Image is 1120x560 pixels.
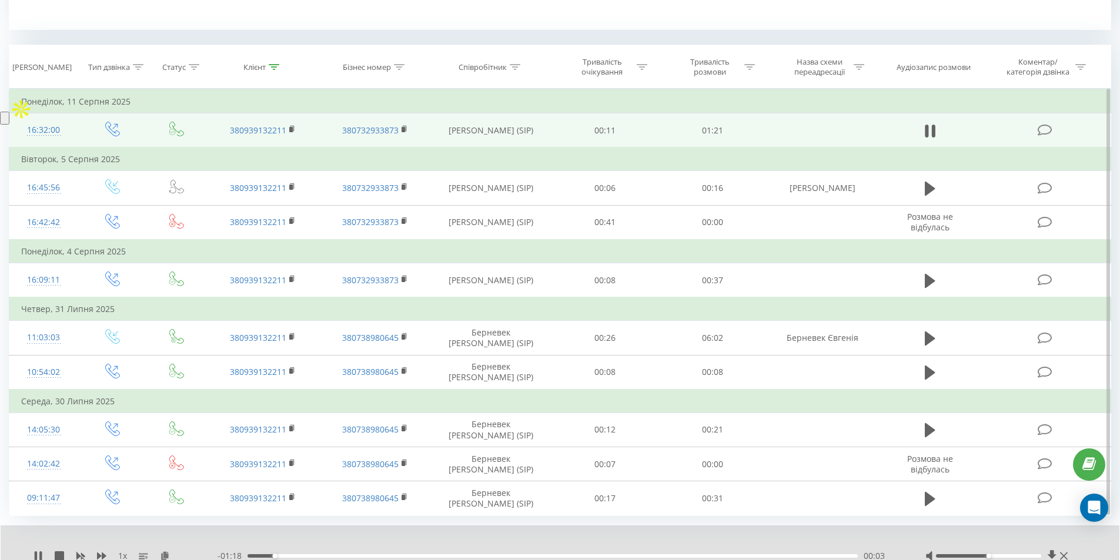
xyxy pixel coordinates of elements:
[431,263,551,298] td: [PERSON_NAME] (SIP)
[9,90,1111,113] td: Понеділок, 11 Серпня 2025
[659,321,767,355] td: 06:02
[21,176,66,199] div: 16:45:56
[551,205,659,240] td: 00:41
[12,62,72,72] div: [PERSON_NAME]
[21,119,66,142] div: 16:32:00
[342,125,399,136] a: 380732933873
[342,424,399,435] a: 380738980645
[230,458,286,470] a: 380939132211
[21,452,66,475] div: 14:02:42
[230,182,286,193] a: 380939132211
[907,453,953,475] span: Розмова не відбулась
[342,216,399,227] a: 380732933873
[9,297,1111,321] td: Четвер, 31 Липня 2025
[9,98,33,121] img: Apollo
[342,332,399,343] a: 380738980645
[230,332,286,343] a: 380939132211
[21,269,66,291] div: 16:09:11
[459,62,507,72] div: Співробітник
[230,125,286,136] a: 380939132211
[9,240,1111,263] td: Понеділок, 4 Серпня 2025
[230,216,286,227] a: 380939132211
[659,171,767,205] td: 00:16
[342,492,399,504] a: 380738980645
[1004,57,1072,77] div: Коментар/категорія дзвінка
[788,57,851,77] div: Назва схеми переадресації
[659,481,767,515] td: 00:31
[659,355,767,390] td: 00:08
[1080,494,1108,522] div: Open Intercom Messenger
[551,113,659,148] td: 00:11
[766,321,878,355] td: Берневек Євгенія
[551,355,659,390] td: 00:08
[986,554,991,558] div: Accessibility label
[273,554,278,558] div: Accessibility label
[431,113,551,148] td: [PERSON_NAME] (SIP)
[551,263,659,298] td: 00:08
[88,62,130,72] div: Тип дзвінка
[431,205,551,240] td: [PERSON_NAME] (SIP)
[907,211,953,233] span: Розмова не відбулась
[551,413,659,447] td: 00:12
[678,57,741,77] div: Тривалість розмови
[342,458,399,470] a: 380738980645
[21,326,66,349] div: 11:03:03
[21,211,66,234] div: 16:42:42
[551,481,659,515] td: 00:17
[21,361,66,384] div: 10:54:02
[431,481,551,515] td: Берневек [PERSON_NAME] (SIP)
[659,413,767,447] td: 00:21
[431,447,551,481] td: Берневек [PERSON_NAME] (SIP)
[9,390,1111,413] td: Середа, 30 Липня 2025
[551,447,659,481] td: 00:07
[897,62,971,72] div: Аудіозапис розмови
[342,366,399,377] a: 380738980645
[551,171,659,205] td: 00:06
[342,182,399,193] a: 380732933873
[431,413,551,447] td: Берневек [PERSON_NAME] (SIP)
[659,447,767,481] td: 00:00
[162,62,186,72] div: Статус
[342,274,399,286] a: 380732933873
[659,263,767,298] td: 00:37
[230,424,286,435] a: 380939132211
[659,205,767,240] td: 00:00
[571,57,634,77] div: Тривалість очікування
[431,355,551,390] td: Берневек [PERSON_NAME] (SIP)
[230,366,286,377] a: 380939132211
[21,487,66,509] div: 09:11:47
[9,147,1111,171] td: Вівторок, 5 Серпня 2025
[21,418,66,441] div: 14:05:30
[243,62,266,72] div: Клієнт
[230,492,286,504] a: 380939132211
[431,321,551,355] td: Берневек [PERSON_NAME] (SIP)
[431,171,551,205] td: [PERSON_NAME] (SIP)
[766,171,878,205] td: [PERSON_NAME]
[551,321,659,355] td: 00:26
[343,62,391,72] div: Бізнес номер
[659,113,767,148] td: 01:21
[230,274,286,286] a: 380939132211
